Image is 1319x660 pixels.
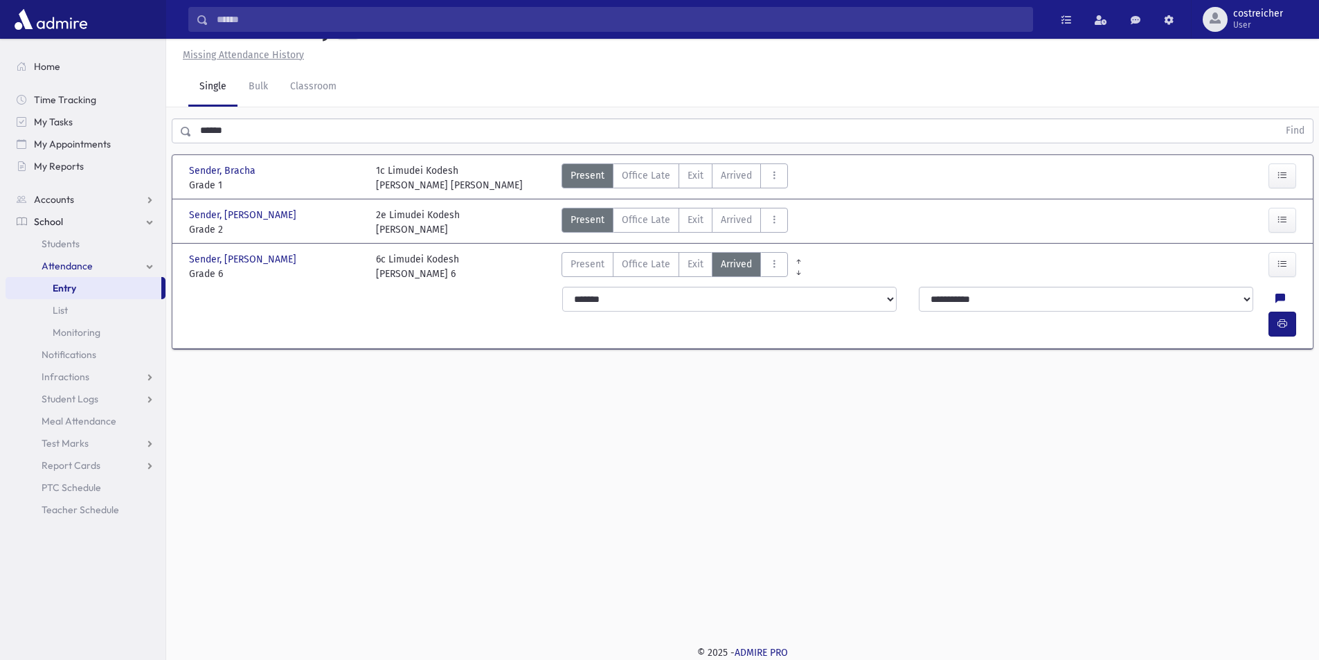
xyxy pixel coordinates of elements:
[1233,8,1283,19] span: costreicher
[42,371,89,383] span: Infractions
[53,282,76,294] span: Entry
[688,257,703,271] span: Exit
[376,252,459,281] div: 6c Limudei Kodesh [PERSON_NAME] 6
[376,208,460,237] div: 2e Limudei Kodesh [PERSON_NAME]
[6,476,165,499] a: PTC Schedule
[42,348,96,361] span: Notifications
[34,215,63,228] span: School
[376,163,523,193] div: 1c Limudei Kodesh [PERSON_NAME] [PERSON_NAME]
[6,388,165,410] a: Student Logs
[571,257,604,271] span: Present
[6,188,165,211] a: Accounts
[53,326,100,339] span: Monitoring
[622,257,670,271] span: Office Late
[688,168,703,183] span: Exit
[6,321,165,344] a: Monitoring
[34,138,111,150] span: My Appointments
[6,299,165,321] a: List
[622,168,670,183] span: Office Late
[42,393,98,405] span: Student Logs
[1277,119,1313,143] button: Find
[721,168,752,183] span: Arrived
[237,68,279,107] a: Bulk
[6,133,165,155] a: My Appointments
[6,155,165,177] a: My Reports
[571,213,604,227] span: Present
[34,160,84,172] span: My Reports
[34,93,96,106] span: Time Tracking
[34,116,73,128] span: My Tasks
[42,503,119,516] span: Teacher Schedule
[6,410,165,432] a: Meal Attendance
[721,213,752,227] span: Arrived
[188,68,237,107] a: Single
[189,178,362,193] span: Grade 1
[6,344,165,366] a: Notifications
[189,208,299,222] span: Sender, [PERSON_NAME]
[6,55,165,78] a: Home
[6,233,165,255] a: Students
[34,193,74,206] span: Accounts
[562,163,788,193] div: AttTypes
[189,222,362,237] span: Grade 2
[6,211,165,233] a: School
[42,238,80,250] span: Students
[1233,19,1283,30] span: User
[189,252,299,267] span: Sender, [PERSON_NAME]
[53,304,68,316] span: List
[183,49,304,61] u: Missing Attendance History
[6,366,165,388] a: Infractions
[42,415,116,427] span: Meal Attendance
[279,68,348,107] a: Classroom
[42,437,89,449] span: Test Marks
[189,163,258,178] span: Sender, Bracha
[688,213,703,227] span: Exit
[34,60,60,73] span: Home
[6,454,165,476] a: Report Cards
[6,255,165,277] a: Attendance
[6,111,165,133] a: My Tasks
[42,260,93,272] span: Attendance
[208,7,1032,32] input: Search
[6,499,165,521] a: Teacher Schedule
[6,89,165,111] a: Time Tracking
[562,208,788,237] div: AttTypes
[562,252,788,281] div: AttTypes
[6,277,161,299] a: Entry
[42,459,100,472] span: Report Cards
[189,267,362,281] span: Grade 6
[177,49,304,61] a: Missing Attendance History
[622,213,670,227] span: Office Late
[42,481,101,494] span: PTC Schedule
[11,6,91,33] img: AdmirePro
[6,432,165,454] a: Test Marks
[188,645,1297,660] div: © 2025 -
[721,257,752,271] span: Arrived
[571,168,604,183] span: Present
